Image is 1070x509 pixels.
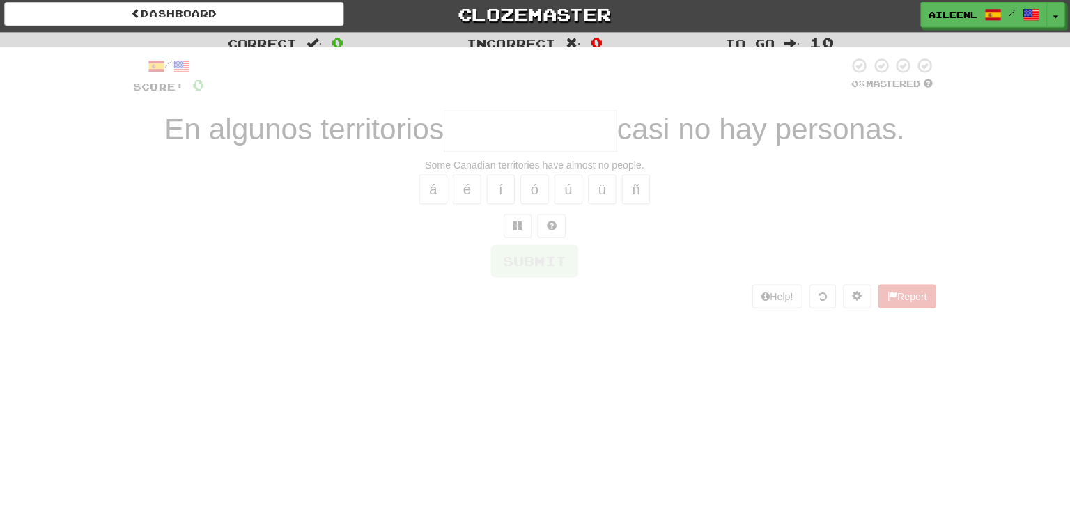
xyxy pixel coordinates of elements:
div: / [138,60,208,77]
button: é [454,176,482,205]
button: Round history (alt+y) [807,285,833,308]
button: í [488,176,515,205]
span: / [1004,11,1011,21]
button: Switch sentence to multiple choice alt+p [504,215,532,239]
button: ó [521,176,549,205]
span: To go [724,39,773,53]
span: Score: [138,84,188,95]
button: Single letter hint - you only get 1 per sentence and score half the points! alt+h [538,215,566,239]
button: ü [588,176,616,205]
a: Clozemaster [367,6,703,30]
span: Aileenl [924,12,973,24]
span: 0 [196,79,208,96]
button: Help! [750,285,800,308]
span: casi no hay personas. [617,115,901,148]
span: 0 [334,37,346,54]
span: 0 [590,37,602,54]
span: En algunos territorios [169,115,445,148]
div: Some Canadian territories have almost no people. [138,159,932,173]
span: 10 [807,37,831,54]
button: ñ [621,176,649,205]
span: : [309,40,325,52]
span: 0 % [848,81,862,92]
a: Aileenl / [917,6,1042,31]
button: Submit [492,246,578,278]
button: á [421,176,449,205]
span: : [566,40,581,52]
span: Incorrect [468,39,556,53]
a: Dashboard [10,6,346,29]
span: : [782,40,798,52]
button: ú [555,176,582,205]
span: Correct [231,39,300,53]
div: Mastered [846,81,932,93]
button: Report [875,285,932,308]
